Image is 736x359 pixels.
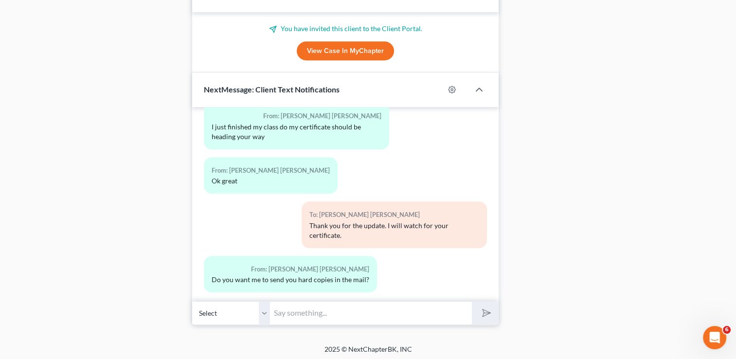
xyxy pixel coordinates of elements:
[212,176,330,186] div: Ok great
[204,85,340,94] span: NextMessage: Client Text Notifications
[297,41,394,61] a: View Case in MyChapter
[212,110,381,122] div: From: [PERSON_NAME] [PERSON_NAME]
[212,165,330,176] div: From: [PERSON_NAME] [PERSON_NAME]
[204,24,487,34] p: You have invited this client to the Client Portal.
[703,326,726,349] iframe: Intercom live chat
[270,301,472,325] input: Say something...
[212,122,381,142] div: I just finished my class do my certificate should be heading your way
[212,264,369,275] div: From: [PERSON_NAME] [PERSON_NAME]
[212,275,369,285] div: Do you want me to send you hard copies in the mail?
[309,221,479,240] div: Thank you for the update. I will watch for your certificate.
[723,326,731,334] span: 6
[309,209,479,220] div: To: [PERSON_NAME] [PERSON_NAME]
